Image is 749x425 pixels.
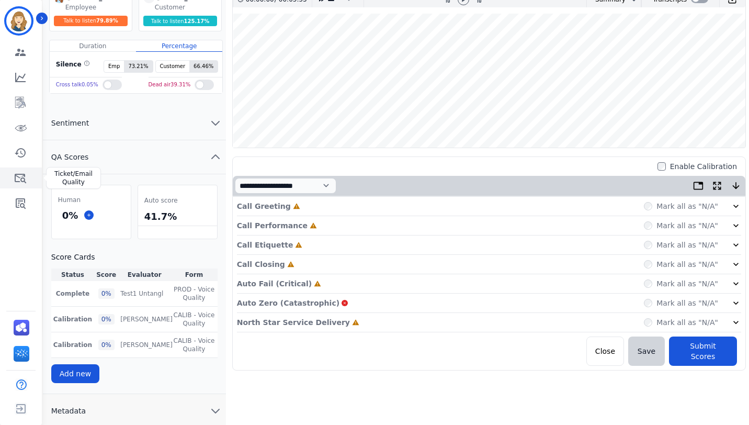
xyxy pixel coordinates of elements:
[54,16,128,26] div: Talk to listen
[43,118,97,128] span: Sentiment
[184,18,210,24] span: 125.17 %
[656,201,718,211] label: Mark all as "N/A"
[656,317,718,328] label: Mark all as "N/A"
[669,337,737,366] button: Submit Scores
[43,152,97,162] span: QA Scores
[136,40,222,52] div: Percentage
[237,298,339,308] p: Auto Zero (Catastrophic)
[237,201,291,211] p: Call Greeting
[656,220,718,231] label: Mark all as "N/A"
[65,3,130,12] div: Employee
[120,315,173,323] p: [PERSON_NAME]
[120,341,173,349] p: [PERSON_NAME]
[43,106,226,140] button: Sentiment chevron down
[58,196,81,204] span: Human
[171,269,218,281] th: Form
[56,77,98,93] div: Cross talk 0.05 %
[53,289,92,298] p: Complete
[149,77,191,93] div: Dead air 39.31 %
[156,61,190,72] span: Customer
[237,259,285,270] p: Call Closing
[124,61,152,72] span: 73.21 %
[656,298,718,308] label: Mark all as "N/A"
[237,220,308,231] p: Call Performance
[60,206,81,225] div: 0 %
[43,406,94,416] span: Metadata
[670,161,737,172] label: Enable Calibration
[173,337,215,353] span: CALIB - Voice Quality
[656,259,718,270] label: Mark all as "N/A"
[43,140,226,174] button: QA Scores chevron up
[237,317,350,328] p: North Star Service Delivery
[628,337,665,366] button: Save
[51,269,94,281] th: Status
[586,337,624,366] button: Close
[98,314,115,325] div: 0 %
[51,364,100,383] button: Add new
[173,285,215,302] span: PROD - Voice Quality
[237,278,312,289] p: Auto Fail (Critical)
[142,194,213,207] div: Auto score
[155,3,219,12] div: Customer
[94,269,118,281] th: Score
[51,252,218,262] h3: Score Cards
[189,61,218,72] span: 66.46 %
[656,278,718,289] label: Mark all as "N/A"
[237,240,293,250] p: Call Etiquette
[53,315,92,323] p: Calibration
[209,405,222,417] svg: chevron down
[656,240,718,250] label: Mark all as "N/A"
[98,288,115,299] div: 0 %
[143,16,218,26] div: Talk to listen
[209,151,222,163] svg: chevron up
[96,18,118,24] span: 79.89 %
[54,60,90,73] div: Silence
[142,207,213,226] div: 41.7%
[173,311,215,328] span: CALIB - Voice Quality
[6,8,31,33] img: Bordered avatar
[104,61,124,72] span: Emp
[118,269,171,281] th: Evaluator
[53,341,92,349] p: Calibration
[120,289,163,298] p: Test1 Untangl
[209,117,222,129] svg: chevron down
[98,340,115,350] div: 0 %
[50,40,136,52] div: Duration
